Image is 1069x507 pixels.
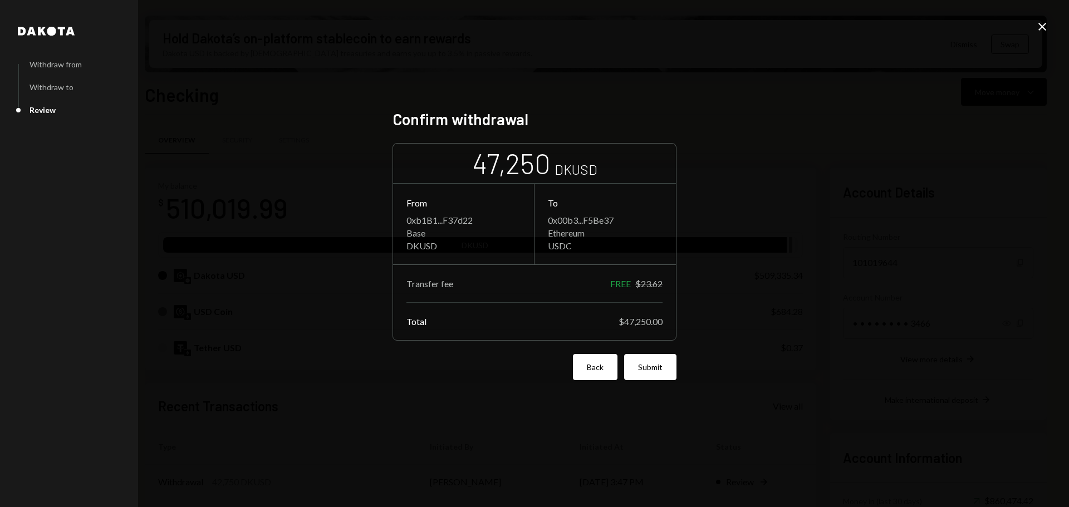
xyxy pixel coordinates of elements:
[548,198,663,208] div: To
[406,215,521,225] div: 0xb1B1...F37d22
[472,146,550,181] div: 47,250
[30,105,56,115] div: Review
[406,316,426,327] div: Total
[548,228,663,238] div: Ethereum
[393,109,676,130] h2: Confirm withdrawal
[406,278,453,289] div: Transfer fee
[406,240,521,251] div: DKUSD
[406,198,521,208] div: From
[624,354,676,380] button: Submit
[548,215,663,225] div: 0x00b3...F5Be37
[406,228,521,238] div: Base
[30,60,82,69] div: Withdraw from
[30,82,73,92] div: Withdraw to
[573,354,617,380] button: Back
[548,240,663,251] div: USDC
[619,316,663,327] div: $47,250.00
[635,278,663,289] div: $23.62
[610,278,631,289] div: FREE
[555,160,597,179] div: DKUSD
